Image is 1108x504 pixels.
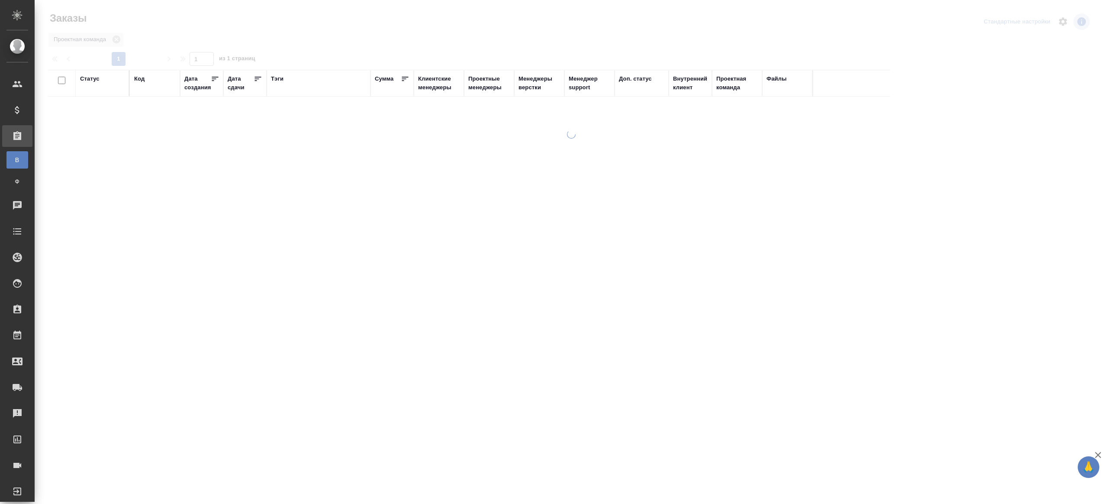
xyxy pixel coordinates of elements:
div: Код [134,75,145,83]
div: Клиентские менеджеры [418,75,460,92]
div: Менеджеры верстки [519,75,560,92]
span: 🙏 [1081,458,1096,476]
div: Сумма [375,75,393,83]
span: В [11,156,24,164]
div: Тэги [271,75,283,83]
div: Внутренний клиент [673,75,708,92]
button: 🙏 [1078,456,1099,478]
div: Доп. статус [619,75,652,83]
a: В [6,151,28,169]
div: Файлы [767,75,786,83]
span: Ф [11,177,24,186]
div: Статус [80,75,100,83]
div: Менеджер support [569,75,610,92]
a: Ф [6,173,28,190]
div: Дата создания [184,75,211,92]
div: Проектная команда [716,75,758,92]
div: Дата сдачи [228,75,254,92]
div: Проектные менеджеры [468,75,510,92]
